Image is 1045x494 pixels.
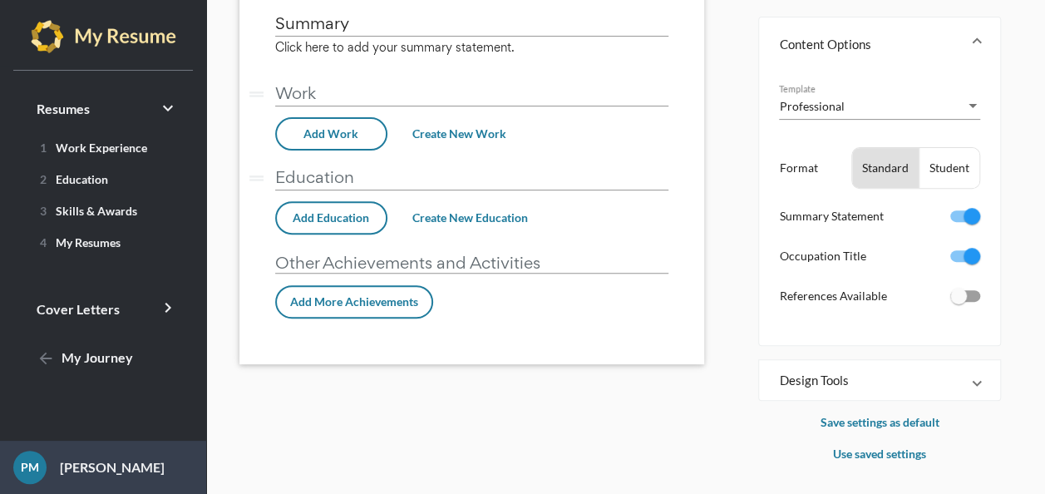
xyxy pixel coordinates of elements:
div: PM [13,451,47,484]
span: Work Experience [33,141,147,155]
mat-panel-title: Content Options [779,36,960,52]
span: My Resumes [33,235,121,249]
i: drag_handle [246,84,267,105]
li: Format [779,147,980,189]
button: Student [919,148,979,188]
i: keyboard_arrow_right [158,98,178,118]
a: 1Work Experience [20,134,186,161]
span: 3 [40,204,47,218]
a: 4My Resumes [20,229,186,255]
a: My Journey [20,338,186,378]
div: Content Options [759,71,1000,345]
mat-expansion-panel-header: Content Options [759,17,1000,71]
p: Save settings as default [758,412,1001,432]
span: Education [33,172,108,186]
span: Create New Education [412,210,528,225]
span: Add Work [303,126,358,141]
span: 4 [40,235,47,249]
span: Add Education [293,210,369,225]
li: Summary Statement [779,206,980,240]
span: 2 [40,172,47,186]
button: Add Work [275,117,387,151]
span: 1 [40,141,47,155]
mat-select: Template [779,97,980,115]
i: keyboard_arrow_right [158,298,178,318]
button: Standard [852,148,919,188]
button: Add More Achievements [275,285,433,319]
mat-icon: arrow_back [37,349,57,369]
i: drag_handle [246,168,267,189]
button: Create New Education [399,203,541,233]
a: 3Skills & Awards [20,197,186,224]
span: Create New Work [412,126,506,141]
li: Occupation Title [779,246,980,280]
mat-panel-title: Design Tools [779,372,960,388]
a: 2Education [20,165,186,192]
span: Resumes [37,101,90,116]
span: Cover Letters [37,300,120,316]
mat-expansion-panel-header: Design Tools [759,360,1000,400]
p: Use saved settings [758,444,1001,464]
span: Skills & Awards [33,204,137,218]
p: Other Achievements and Activities [275,253,668,274]
img: my-resume-light.png [31,20,176,53]
span: Add More Achievements [290,294,418,309]
button: Add Education [275,201,387,235]
button: Create New Work [399,119,520,149]
span: My Journey [37,349,133,365]
li: References Available [779,286,980,320]
p: [PERSON_NAME] [47,457,165,477]
span: Professional [779,99,844,113]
